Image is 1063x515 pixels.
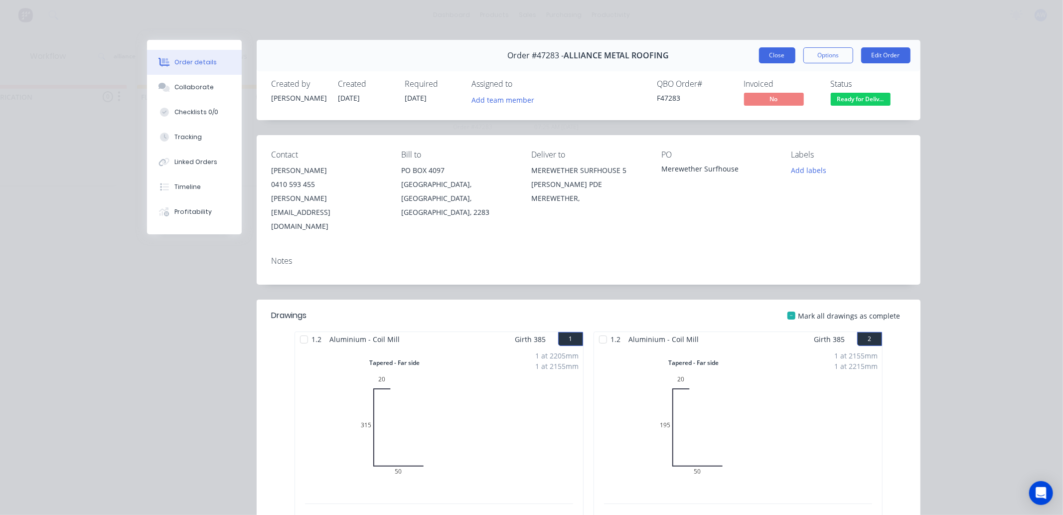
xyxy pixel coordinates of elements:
[531,150,645,160] div: Deliver to
[308,332,326,346] span: 1.2
[405,93,427,103] span: [DATE]
[174,158,217,167] div: Linked Orders
[861,47,911,63] button: Edit Order
[661,164,775,177] div: Merewether Surfhouse
[272,177,386,191] div: 0410 593 455
[405,79,460,89] div: Required
[814,332,845,346] span: Girth 385
[174,108,218,117] div: Checklists 0/0
[147,75,242,100] button: Collaborate
[607,332,625,346] span: 1.2
[657,79,732,89] div: QBO Order #
[466,93,539,106] button: Add team member
[272,310,307,322] div: Drawings
[831,79,906,89] div: Status
[531,164,645,191] div: MEREWETHER SURFHOUSE 5 [PERSON_NAME] PDE
[531,191,645,205] div: MEREWETHER,
[508,51,564,60] span: Order #47283 -
[147,50,242,75] button: Order details
[174,182,201,191] div: Timeline
[174,133,202,142] div: Tracking
[1029,481,1053,505] div: Open Intercom Messenger
[272,79,326,89] div: Created by
[338,93,360,103] span: [DATE]
[472,93,540,106] button: Add team member
[625,332,703,346] span: Aluminium - Coil Mill
[147,125,242,150] button: Tracking
[272,164,386,233] div: [PERSON_NAME]0410 593 455[PERSON_NAME][EMAIL_ADDRESS][DOMAIN_NAME]
[564,51,669,60] span: ALLIANCE METAL ROOFING
[338,79,393,89] div: Created
[174,83,214,92] div: Collaborate
[536,350,579,361] div: 1 at 2205mm
[831,93,891,108] button: Ready for Deliv...
[401,164,515,177] div: PO BOX 4097
[472,79,572,89] div: Assigned to
[147,199,242,224] button: Profitability
[147,150,242,174] button: Linked Orders
[272,150,386,160] div: Contact
[536,361,579,371] div: 1 at 2155mm
[558,332,583,346] button: 1
[401,150,515,160] div: Bill to
[401,164,515,219] div: PO BOX 4097[GEOGRAPHIC_DATA], [GEOGRAPHIC_DATA], [GEOGRAPHIC_DATA], 2283
[174,207,212,216] div: Profitability
[147,100,242,125] button: Checklists 0/0
[657,93,732,103] div: F47283
[147,174,242,199] button: Timeline
[831,93,891,105] span: Ready for Deliv...
[326,332,404,346] span: Aluminium - Coil Mill
[803,47,853,63] button: Options
[531,164,645,205] div: MEREWETHER SURFHOUSE 5 [PERSON_NAME] PDEMEREWETHER,
[272,256,906,266] div: Notes
[272,164,386,177] div: [PERSON_NAME]
[744,79,819,89] div: Invoiced
[401,177,515,219] div: [GEOGRAPHIC_DATA], [GEOGRAPHIC_DATA], [GEOGRAPHIC_DATA], 2283
[272,93,326,103] div: [PERSON_NAME]
[661,150,775,160] div: PO
[791,150,906,160] div: Labels
[174,58,217,67] div: Order details
[515,332,546,346] span: Girth 385
[835,361,878,371] div: 1 at 2215mm
[835,350,878,361] div: 1 at 2155mm
[744,93,804,105] span: No
[798,311,901,321] span: Mark all drawings as complete
[857,332,882,346] button: 2
[759,47,795,63] button: Close
[786,164,832,177] button: Add labels
[272,191,386,233] div: [PERSON_NAME][EMAIL_ADDRESS][DOMAIN_NAME]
